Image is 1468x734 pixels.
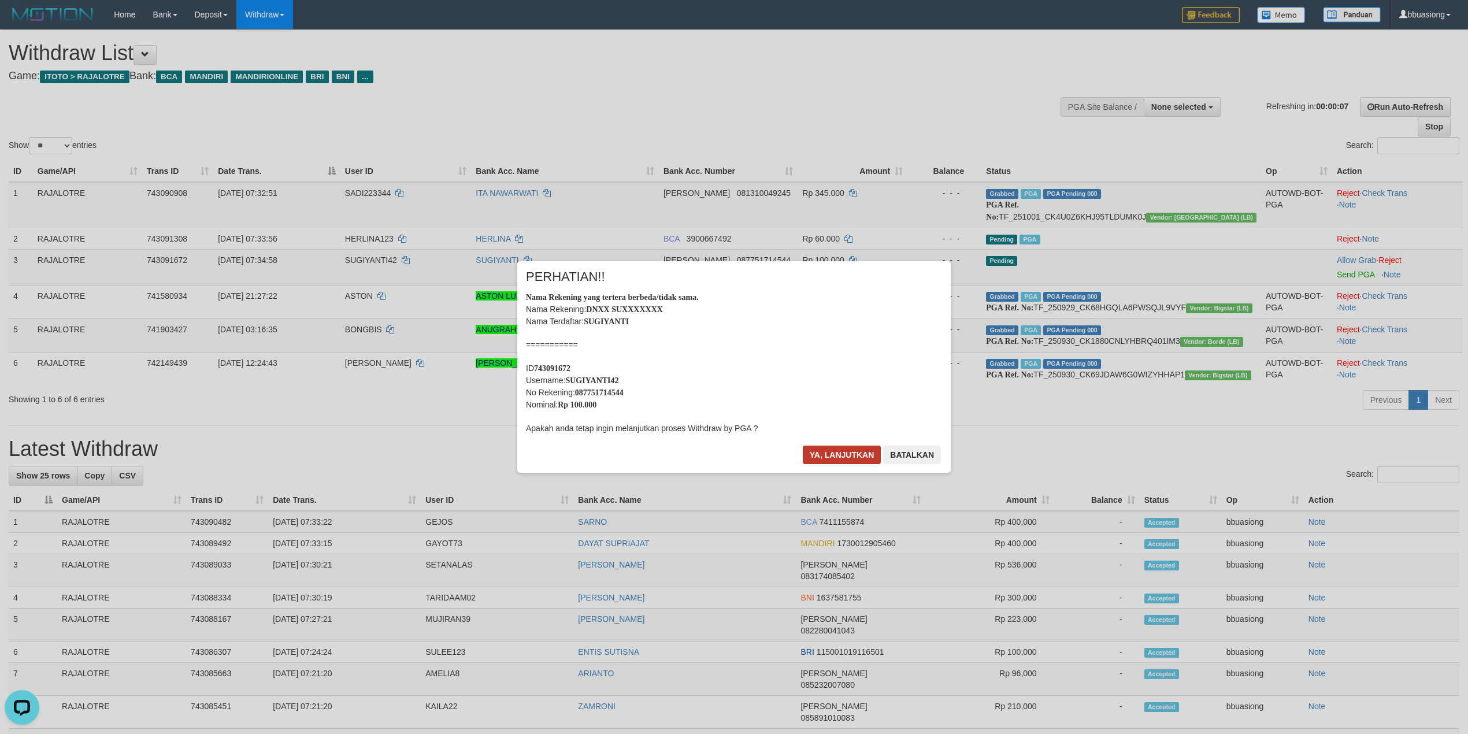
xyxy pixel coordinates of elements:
[5,5,39,39] button: Open LiveChat chat widget
[883,446,941,464] button: Batalkan
[586,305,663,314] b: DNXX SUXXXXXXX
[526,291,942,434] div: Nama Rekening: Nama Terdaftar: =========== ID Username: No Rekening: Nominal: Apakah anda tetap i...
[584,317,629,326] b: SUGIYANTI
[803,446,881,464] button: Ya, lanjutkan
[526,293,699,302] b: Nama Rekening yang tertera berbeda/tidak sama.
[558,401,596,409] b: Rp 100.000
[526,271,605,283] span: PERHATIAN!!
[565,376,618,385] b: SUGIYANTI42
[575,388,624,397] b: 087751714544
[534,364,570,373] b: 743091672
